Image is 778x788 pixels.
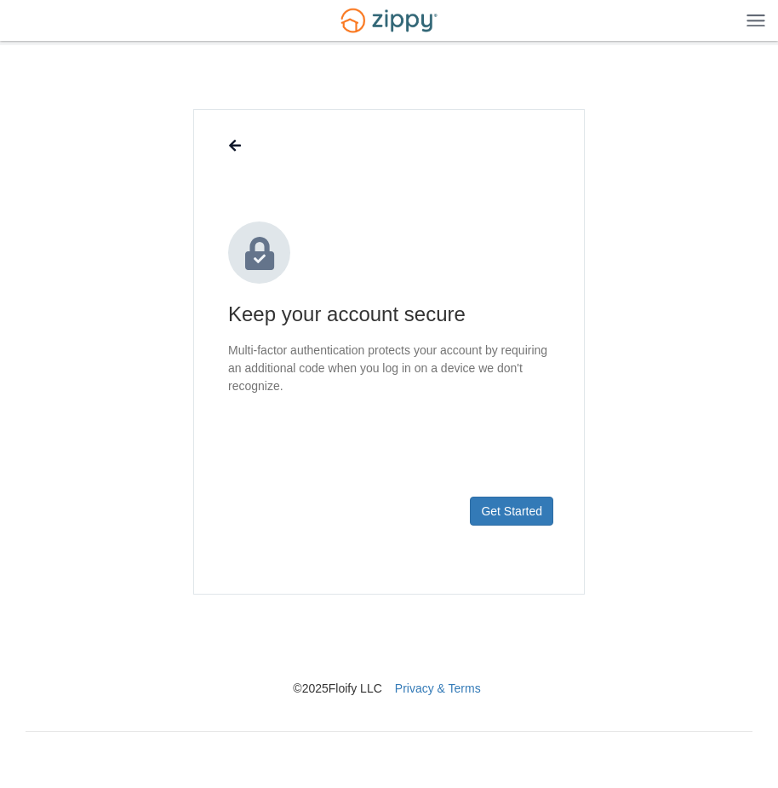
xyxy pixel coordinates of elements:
img: Mobile Dropdown Menu [747,14,765,26]
button: Get Started [470,497,553,526]
img: Logo [330,1,448,41]
p: Multi-factor authentication protects your account by requiring an additional code when you log in... [228,342,550,395]
h1: Keep your account secure [228,301,550,328]
a: Privacy & Terms [395,682,481,695]
nav: © 2025 Floify LLC [26,595,752,697]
